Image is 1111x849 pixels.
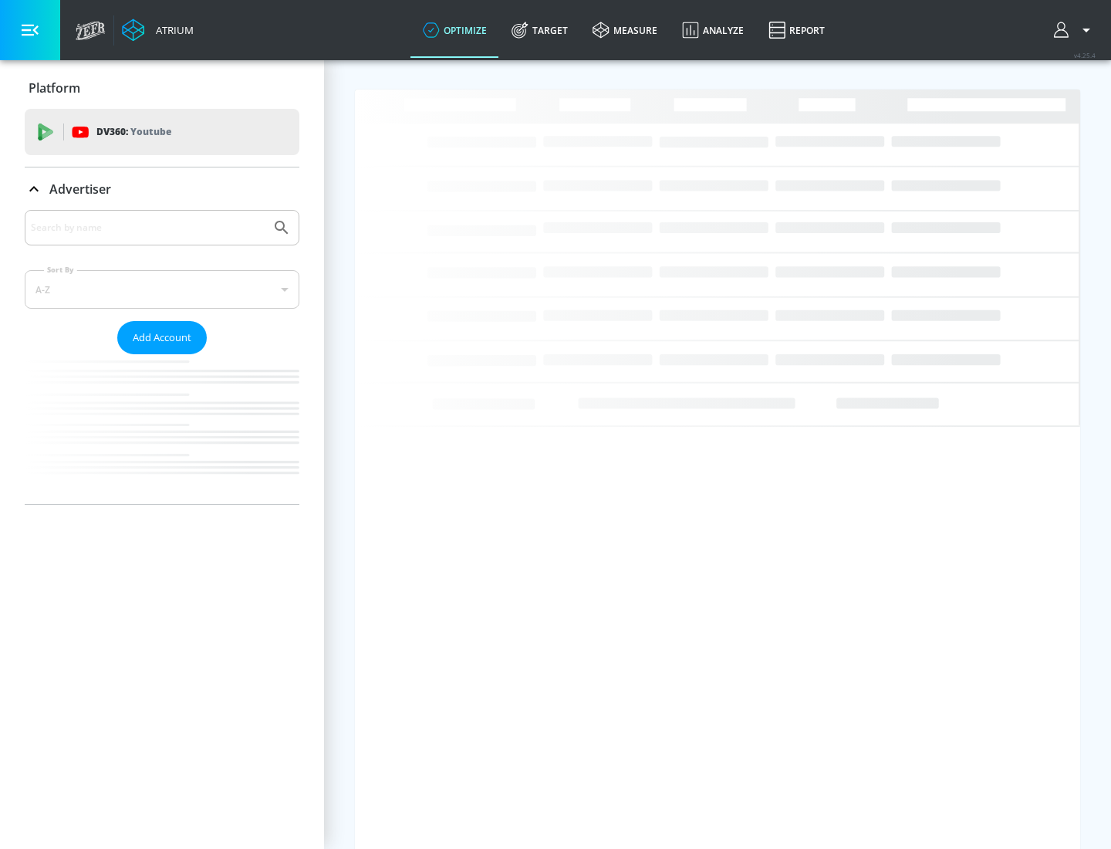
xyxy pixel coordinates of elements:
p: Youtube [130,123,171,140]
a: Analyze [670,2,756,58]
span: Add Account [133,329,191,347]
p: Advertiser [49,181,111,198]
p: DV360: [96,123,171,140]
label: Sort By [44,265,77,275]
div: Atrium [150,23,194,37]
a: measure [580,2,670,58]
div: Advertiser [25,167,299,211]
button: Add Account [117,321,207,354]
a: Report [756,2,837,58]
a: Atrium [122,19,194,42]
p: Platform [29,79,80,96]
nav: list of Advertiser [25,354,299,504]
input: Search by name [31,218,265,238]
div: Platform [25,66,299,110]
a: optimize [410,2,499,58]
div: A-Z [25,270,299,309]
div: Advertiser [25,210,299,504]
div: DV360: Youtube [25,109,299,155]
span: v 4.25.4 [1074,51,1096,59]
a: Target [499,2,580,58]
